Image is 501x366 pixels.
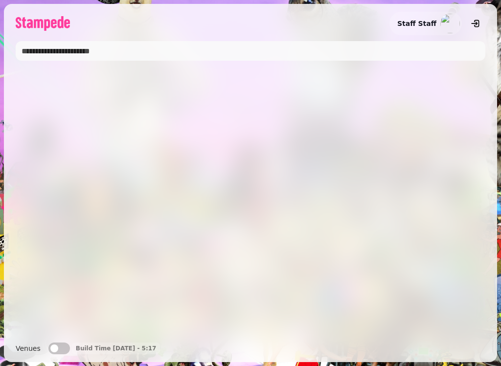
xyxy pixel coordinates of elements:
button: logout [466,14,485,33]
img: aHR0cHM6Ly93d3cuZ3JhdmF0YXIuY29tL2F2YXRhci9lOGUxYzE3MGEwZjIwZTQzMjgyNzc1OWQyODkwZTcwYz9zPTE1MCZkP... [440,14,460,33]
img: logo [16,16,70,31]
label: Venues [16,343,41,354]
p: Build Time [DATE] - 5:17 [76,344,157,352]
h2: Staff Staff [397,19,436,28]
